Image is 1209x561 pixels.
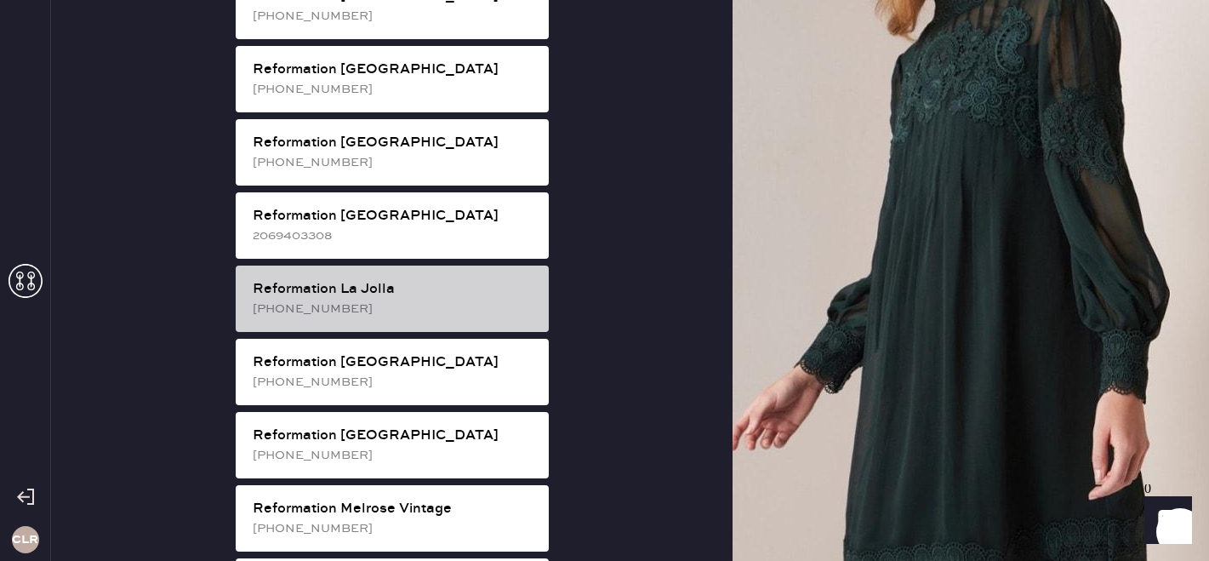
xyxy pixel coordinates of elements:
div: [PHONE_NUMBER] [253,446,535,465]
div: Reformation Melrose Vintage [253,499,535,519]
div: Reformation [GEOGRAPHIC_DATA] [253,426,535,446]
div: [PHONE_NUMBER] [253,7,535,26]
h3: CLR [12,534,38,546]
iframe: Front Chat [1128,484,1201,558]
div: [PHONE_NUMBER] [253,373,535,392]
div: [PHONE_NUMBER] [253,153,535,172]
div: Reformation [GEOGRAPHIC_DATA] [253,133,535,153]
div: Reformation [GEOGRAPHIC_DATA] [253,206,535,226]
div: Reformation La Jolla [253,279,535,300]
div: [PHONE_NUMBER] [253,300,535,318]
div: [PHONE_NUMBER] [253,519,535,538]
div: 2069403308 [253,226,535,245]
div: [PHONE_NUMBER] [253,80,535,99]
div: Reformation [GEOGRAPHIC_DATA] [253,352,535,373]
div: Reformation [GEOGRAPHIC_DATA] [253,60,535,80]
